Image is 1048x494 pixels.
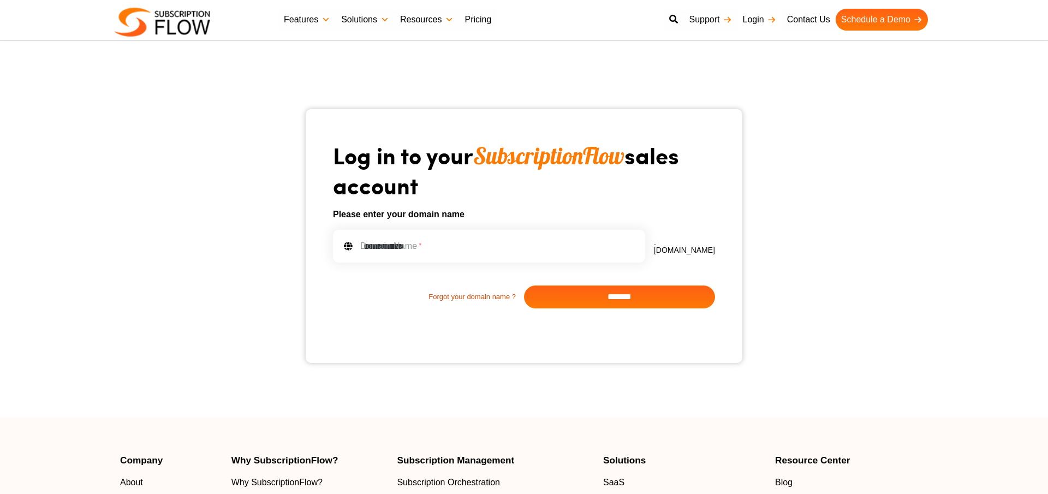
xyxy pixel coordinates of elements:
h6: Please enter your domain name [333,208,715,221]
h4: Resource Center [775,456,928,465]
a: Pricing [459,9,497,31]
span: Subscription Orchestration [397,476,500,489]
a: Resources [395,9,459,31]
span: SubscriptionFlow [473,141,624,170]
a: SaaS [603,476,764,489]
a: Solutions [336,9,395,31]
h4: Company [120,456,221,465]
a: Forgot your domain name ? [333,291,524,302]
h4: Subscription Management [397,456,592,465]
span: Blog [775,476,793,489]
a: Why SubscriptionFlow? [231,476,386,489]
a: Subscription Orchestration [397,476,592,489]
span: Why SubscriptionFlow? [231,476,323,489]
a: About [120,476,221,489]
span: About [120,476,143,489]
a: Login [737,9,782,31]
h1: Log in to your sales account [333,141,715,199]
a: Schedule a Demo [836,9,928,31]
a: Blog [775,476,928,489]
a: Features [278,9,336,31]
img: Subscriptionflow [115,8,210,37]
a: Support [683,9,737,31]
label: .[DOMAIN_NAME] [645,239,715,254]
h4: Solutions [603,456,764,465]
h4: Why SubscriptionFlow? [231,456,386,465]
span: SaaS [603,476,624,489]
a: Contact Us [782,9,836,31]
